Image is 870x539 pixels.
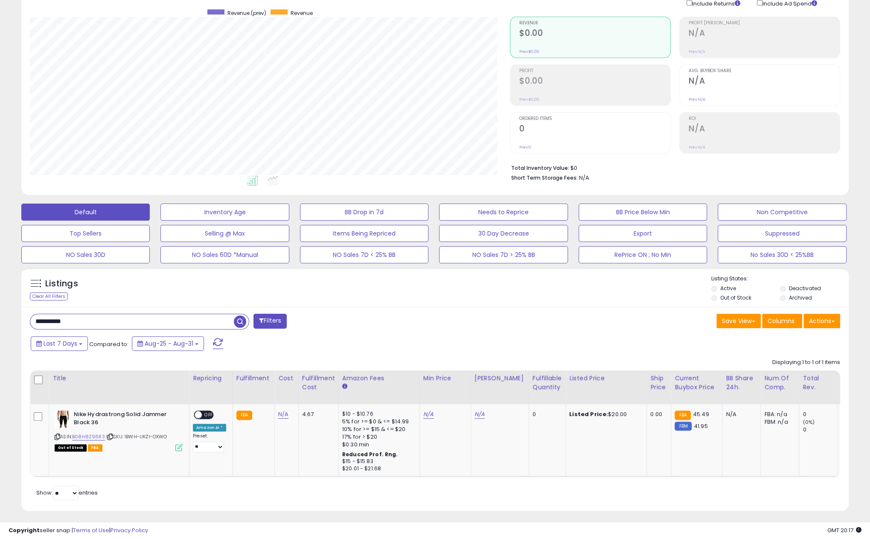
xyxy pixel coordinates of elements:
[694,422,708,430] span: 41.95
[519,28,670,40] h2: $0.00
[253,314,287,329] button: Filters
[74,411,177,428] b: Nike Hydrastrong Solid Jammer Black 36
[55,444,87,452] span: All listings that are currently out of stock and unavailable for purchase on Amazon
[21,204,150,221] button: Default
[827,526,861,534] span: 2025-09-8 20:17 GMT
[300,225,428,242] button: Items Being Repriced
[764,374,795,392] div: Num of Comp.
[21,246,150,263] button: NO Sales 30D
[145,339,193,348] span: Aug-25 - Aug-31
[474,410,485,419] a: N/A
[772,358,840,367] div: Displaying 1 to 1 of 1 items
[762,314,802,328] button: Columns
[474,374,525,383] div: [PERSON_NAME]
[300,204,428,221] button: BB Drop in 7d
[236,374,271,383] div: Fulfillment
[675,422,691,431] small: FBM
[650,374,667,392] div: Ship Price
[342,465,413,472] div: $20.01 - $21.68
[300,246,428,263] button: NO Sales 7D < 25% BB
[764,418,792,426] div: FBM: n/a
[803,419,815,425] small: (0%)
[55,411,183,450] div: ASIN:
[726,411,754,418] div: N/A
[519,76,670,87] h2: $0.00
[803,411,837,418] div: 0
[278,410,288,419] a: N/A
[193,374,229,383] div: Repricing
[579,174,589,182] span: N/A
[519,49,539,54] small: Prev: $0.00
[789,294,812,301] label: Archived
[227,9,266,17] span: Revenue (prev)
[675,411,690,420] small: FBA
[720,285,736,292] label: Active
[569,411,640,418] div: $20.00
[689,28,840,40] h2: N/A
[726,374,757,392] div: BB Share 24h.
[55,411,72,428] img: 31a6aSDDbBL._SL40_.jpg
[89,340,128,348] span: Compared to:
[532,374,562,392] div: Fulfillable Quantity
[689,69,840,73] span: Avg. Buybox Share
[720,294,751,301] label: Out of Stock
[342,383,347,390] small: Amazon Fees.
[36,489,98,497] span: Show: entries
[31,336,88,351] button: Last 7 Days
[193,424,226,431] div: Amazon AI *
[202,411,215,419] span: OFF
[519,117,670,121] span: Ordered Items
[650,411,664,418] div: 0.00
[302,374,335,392] div: Fulfillment Cost
[342,433,413,441] div: 17% for > $20
[764,411,792,418] div: FBA: n/a
[569,410,608,418] b: Listed Price:
[716,314,761,328] button: Save View
[72,433,105,440] a: B08H8Z96R3
[291,9,313,17] span: Revenue
[519,21,670,26] span: Revenue
[106,433,167,440] span: | SKU: 1BWH-UKZI-OXWO
[689,21,840,26] span: Profit [PERSON_NAME]
[511,164,569,172] b: Total Inventory Value:
[342,441,413,449] div: $0.30 min
[511,174,578,181] b: Short Term Storage Fees:
[160,204,289,221] button: Inventory Age
[579,225,707,242] button: Export
[689,76,840,87] h2: N/A
[689,145,705,150] small: Prev: N/A
[689,97,705,102] small: Prev: N/A
[519,145,531,150] small: Prev: 0
[519,69,670,73] span: Profit
[693,410,709,418] span: 45.49
[718,225,846,242] button: Suppressed
[689,49,705,54] small: Prev: N/A
[519,124,670,135] h2: 0
[789,285,821,292] label: Deactivated
[44,339,77,348] span: Last 7 Days
[439,204,567,221] button: Needs to Reprice
[532,411,559,418] div: 0
[278,374,295,383] div: Cost
[73,526,109,534] a: Terms of Use
[675,374,719,392] div: Current Buybox Price
[803,314,840,328] button: Actions
[689,124,840,135] h2: N/A
[236,411,252,420] small: FBA
[342,374,416,383] div: Amazon Fees
[768,317,794,325] span: Columns
[30,292,68,300] div: Clear All Filters
[160,225,289,242] button: Selling @ Max
[569,374,643,383] div: Listed Price
[439,246,567,263] button: NO Sales 7D > 25% BB
[193,433,226,452] div: Preset:
[21,225,150,242] button: Top Sellers
[132,336,204,351] button: Aug-25 - Aug-31
[88,444,102,452] span: FBA
[511,162,834,172] li: $0
[45,278,78,290] h5: Listings
[9,526,40,534] strong: Copyright
[342,411,413,418] div: $10 - $10.76
[302,411,332,418] div: 4.67
[439,225,567,242] button: 30 Day Decrease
